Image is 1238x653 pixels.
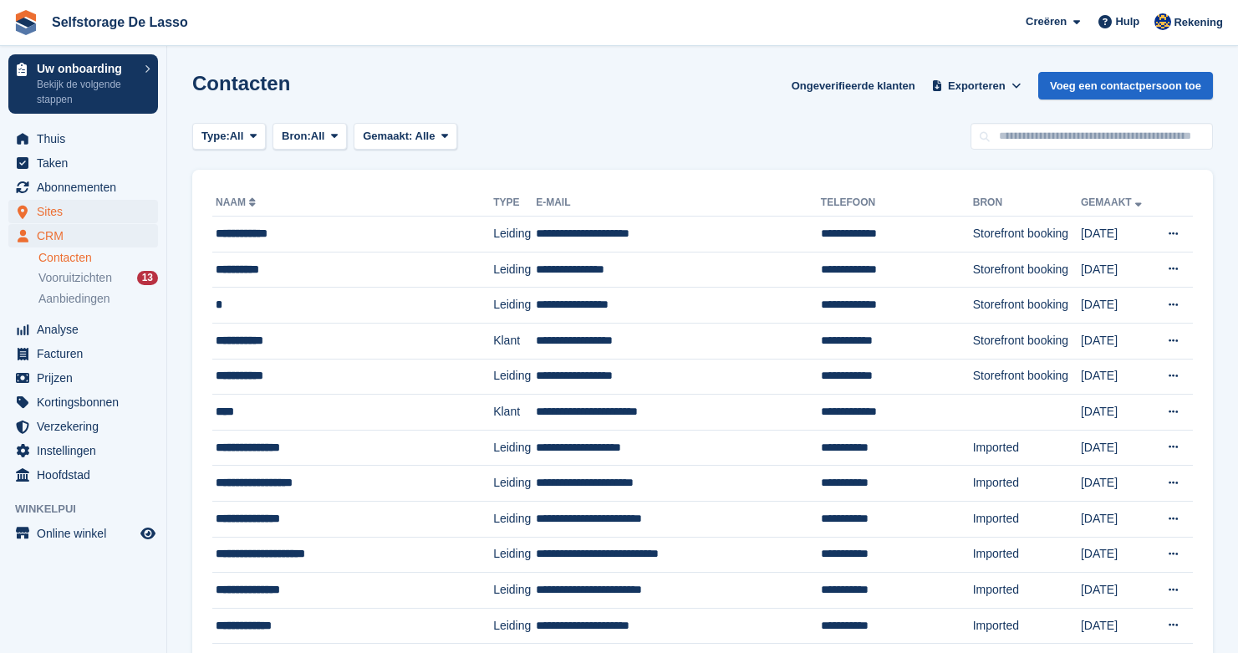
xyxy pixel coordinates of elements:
span: Type: [201,128,230,145]
span: Analyse [37,318,137,341]
span: Taken [37,151,137,175]
span: Bron: [282,128,311,145]
span: Hulp [1115,13,1139,30]
h1: Contacten [192,72,290,94]
button: Type: All [192,123,266,150]
td: [DATE] [1081,288,1154,324]
span: Gemaakt: [363,130,412,142]
a: menu [8,463,158,487]
span: Verzekering [37,415,137,438]
span: Winkelpui [15,501,166,518]
a: menu [8,224,158,247]
td: [DATE] [1081,395,1154,431]
span: Aanbiedingen [38,291,110,307]
td: Storefront booking [973,323,1081,359]
img: Daan Jansen [1154,13,1171,30]
td: [DATE] [1081,252,1154,288]
a: menu [8,366,158,390]
td: Klant [493,323,536,359]
td: Leiding [493,252,536,288]
span: Exporteren [948,78,1006,94]
td: Leiding [493,608,536,644]
td: [DATE] [1081,217,1154,253]
td: [DATE] [1081,573,1154,609]
span: Online winkel [37,522,137,545]
span: Kortingsbonnen [37,390,137,414]
a: Naam [216,196,259,208]
td: [DATE] [1081,608,1154,644]
div: 13 [137,271,158,285]
a: menu [8,318,158,341]
span: Alle [415,130,436,142]
th: Telefoon [821,190,973,217]
span: Hoofdstad [37,463,137,487]
td: Imported [973,466,1081,502]
span: CRM [37,224,137,247]
button: Gemaakt: Alle [354,123,457,150]
td: Leiding [493,501,536,537]
td: Storefront booking [973,252,1081,288]
td: [DATE] [1081,323,1154,359]
span: Creëren [1026,13,1067,30]
td: Leiding [493,573,536,609]
th: E-mail [536,190,821,217]
span: Instellingen [37,439,137,462]
td: Leiding [493,430,536,466]
a: menu [8,176,158,199]
a: menu [8,390,158,414]
button: Bron: All [273,123,347,150]
td: Klant [493,395,536,431]
a: menu [8,151,158,175]
a: menu [8,342,158,365]
td: Imported [973,501,1081,537]
td: Imported [973,573,1081,609]
a: Vooruitzichten 13 [38,269,158,287]
span: Abonnementen [37,176,137,199]
a: menu [8,127,158,150]
a: Gemaakt [1081,196,1145,208]
a: menu [8,415,158,438]
td: Leiding [493,217,536,253]
a: Voeg een contactpersoon toe [1038,72,1213,99]
td: [DATE] [1081,501,1154,537]
td: Storefront booking [973,217,1081,253]
p: Bekijk de volgende stappen [37,77,136,107]
a: menu [8,522,158,545]
td: Storefront booking [973,288,1081,324]
td: Leiding [493,466,536,502]
td: Imported [973,537,1081,573]
td: Leiding [493,288,536,324]
span: Facturen [37,342,137,365]
td: [DATE] [1081,537,1154,573]
button: Exporteren [929,72,1025,99]
td: Leiding [493,359,536,395]
span: Thuis [37,127,137,150]
td: Storefront booking [973,359,1081,395]
a: Aanbiedingen [38,290,158,308]
th: Type [493,190,536,217]
a: menu [8,200,158,223]
img: stora-icon-8386f47178a22dfd0bd8f6a31ec36ba5ce8667c1dd55bd0f319d3a0aa187defe.svg [13,10,38,35]
a: Ongeverifieerde klanten [785,72,922,99]
a: Contacten [38,250,158,266]
a: menu [8,439,158,462]
td: Imported [973,430,1081,466]
th: Bron [973,190,1081,217]
td: [DATE] [1081,430,1154,466]
td: Leiding [493,537,536,573]
span: Prijzen [37,366,137,390]
p: Uw onboarding [37,63,136,74]
a: Selfstorage De Lasso [45,8,195,36]
td: [DATE] [1081,359,1154,395]
span: Vooruitzichten [38,270,112,286]
span: Sites [37,200,137,223]
a: Uw onboarding Bekijk de volgende stappen [8,54,158,114]
span: All [311,128,325,145]
td: [DATE] [1081,466,1154,502]
span: All [230,128,244,145]
a: Previewwinkel [138,523,158,543]
span: Rekening [1174,14,1223,31]
td: Imported [973,608,1081,644]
